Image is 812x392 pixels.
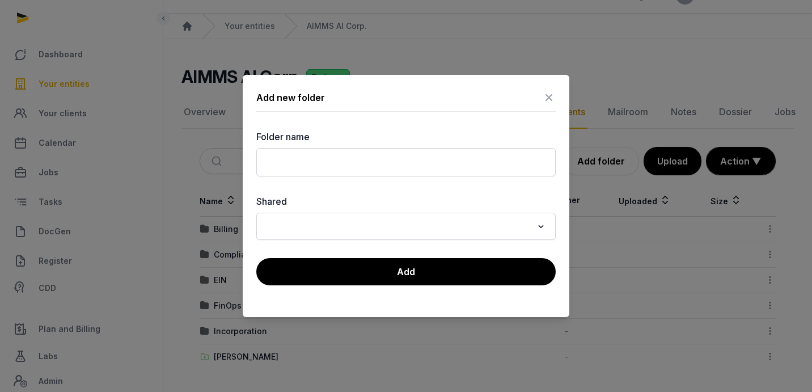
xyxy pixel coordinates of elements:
div: Search for option [262,216,550,237]
label: Folder name [256,130,556,144]
label: Shared [256,195,556,208]
input: Search for option [263,218,532,234]
div: Add new folder [256,91,325,104]
button: Add [256,258,556,285]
